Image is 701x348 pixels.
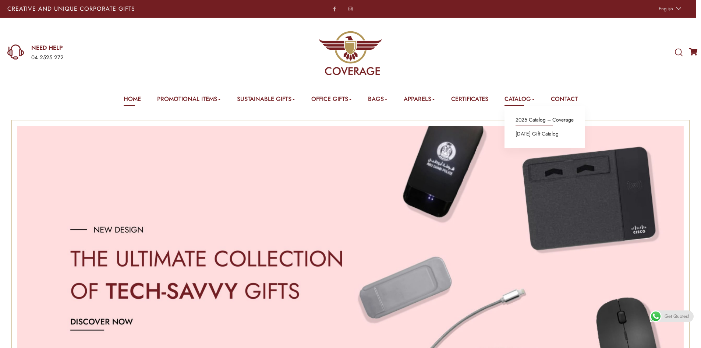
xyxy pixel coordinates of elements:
a: Contact [551,95,578,106]
a: English [655,4,683,14]
a: Apparels [404,95,435,106]
a: 2025 Catalog – Coverage [516,115,574,125]
a: Catalog [504,95,535,106]
a: [DATE] Gift Catalog [516,129,559,139]
a: NEED HELP [31,44,230,52]
a: Home [124,95,141,106]
span: English [659,5,673,12]
a: Promotional Items [157,95,221,106]
a: Certificates [451,95,488,106]
a: Sustainable Gifts [237,95,295,106]
span: Get Quotes! [665,310,689,322]
p: Creative and Unique Corporate Gifts [7,6,277,12]
a: Office Gifts [311,95,352,106]
div: 04 2525 272 [31,53,230,63]
a: Bags [368,95,387,106]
